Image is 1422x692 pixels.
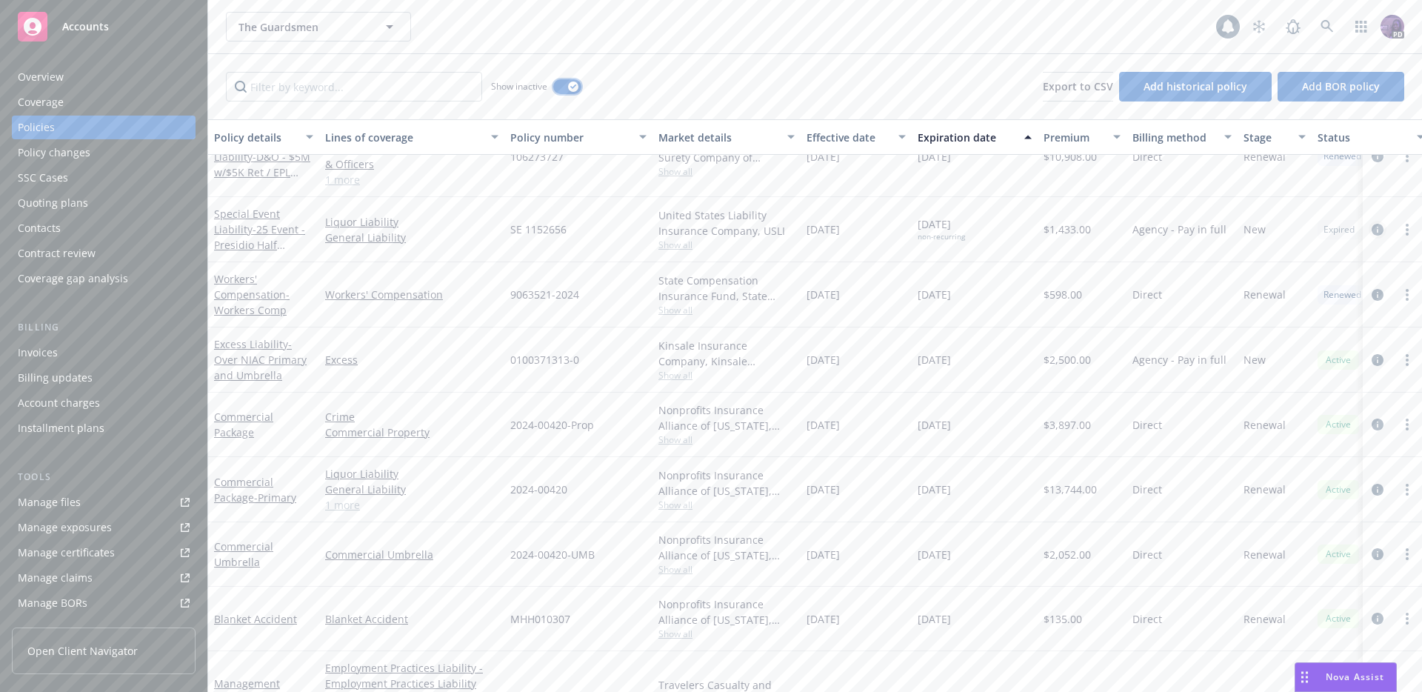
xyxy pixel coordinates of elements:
[62,21,109,33] span: Accounts
[807,417,840,433] span: [DATE]
[18,242,96,265] div: Contract review
[1323,483,1353,496] span: Active
[325,425,498,440] a: Commercial Property
[325,352,498,367] a: Excess
[807,130,889,145] div: Effective date
[658,165,795,178] span: Show all
[1043,79,1113,93] span: Export to CSV
[918,417,951,433] span: [DATE]
[1381,15,1404,39] img: photo
[1244,611,1286,627] span: Renewal
[12,541,196,565] a: Manage certificates
[1278,72,1404,102] button: Add BOR policy
[1044,547,1091,562] span: $2,052.00
[214,130,297,145] div: Policy details
[18,141,90,164] div: Policy changes
[1323,288,1361,302] span: Renewed
[1132,547,1162,562] span: Direct
[12,191,196,215] a: Quoting plans
[325,287,498,302] a: Workers' Compensation
[1323,612,1353,625] span: Active
[1244,547,1286,562] span: Renewal
[1044,352,1091,367] span: $2,500.00
[325,409,498,425] a: Crime
[319,119,504,155] button: Lines of coverage
[226,12,411,41] button: The Guardsmen
[1323,223,1355,236] span: Expired
[18,216,61,240] div: Contacts
[1312,12,1342,41] a: Search
[1238,119,1312,155] button: Stage
[807,352,840,367] span: [DATE]
[226,72,482,102] input: Filter by keyword...
[658,273,795,304] div: State Compensation Insurance Fund, State Compensation Insurance Fund (SCIF)
[1369,416,1386,433] a: circleInformation
[1132,417,1162,433] span: Direct
[12,490,196,514] a: Manage files
[491,80,547,93] span: Show inactive
[12,116,196,139] a: Policies
[1302,79,1380,93] span: Add BOR policy
[12,141,196,164] a: Policy changes
[18,391,100,415] div: Account charges
[652,119,801,155] button: Market details
[325,466,498,482] a: Liquor Liability
[1132,130,1215,145] div: Billing method
[12,90,196,114] a: Coverage
[658,532,795,563] div: Nonprofits Insurance Alliance of [US_STATE], Inc., Nonprofits Insurance Alliance of [US_STATE], I...
[18,516,112,539] div: Manage exposures
[1244,12,1274,41] a: Stop snowing
[1398,147,1416,165] a: more
[214,410,273,439] a: Commercial Package
[12,216,196,240] a: Contacts
[658,433,795,446] span: Show all
[214,612,297,626] a: Blanket Accident
[325,482,498,497] a: General Liability
[658,596,795,628] div: Nonprofits Insurance Alliance of [US_STATE], Inc., Nonprofits Insurance Alliance of [US_STATE], I...
[12,320,196,335] div: Billing
[12,366,196,390] a: Billing updates
[1398,610,1416,628] a: more
[510,482,567,497] span: 2024-00420
[912,119,1038,155] button: Expiration date
[918,611,951,627] span: [DATE]
[1126,119,1238,155] button: Billing method
[325,497,498,513] a: 1 more
[12,65,196,89] a: Overview
[1369,481,1386,499] a: circleInformation
[18,166,68,190] div: SSC Cases
[658,338,795,369] div: Kinsale Insurance Company, Kinsale Insurance, Amwins
[325,660,498,691] a: Employment Practices Liability - Employment Practices Liability
[254,490,296,505] span: - Primary
[807,222,840,237] span: [DATE]
[1398,221,1416,239] a: more
[510,352,579,367] span: 0100371313-0
[1398,286,1416,304] a: more
[1244,149,1286,164] span: Renewal
[1132,482,1162,497] span: Direct
[1323,418,1353,431] span: Active
[1119,72,1272,102] button: Add historical policy
[918,482,951,497] span: [DATE]
[1278,12,1308,41] a: Report a Bug
[12,391,196,415] a: Account charges
[807,547,840,562] span: [DATE]
[807,482,840,497] span: [DATE]
[27,643,138,659] span: Open Client Navigator
[1044,611,1082,627] span: $135.00
[12,341,196,365] a: Invoices
[12,566,196,590] a: Manage claims
[18,366,93,390] div: Billing updates
[1132,352,1226,367] span: Agency - Pay in full
[325,130,482,145] div: Lines of coverage
[1369,610,1386,628] a: circleInformation
[1244,482,1286,497] span: Renewal
[1144,79,1247,93] span: Add historical policy
[214,222,305,267] span: - 25 Event - Presidio Half Marathon
[801,119,912,155] button: Effective date
[1369,147,1386,165] a: circleInformation
[214,337,307,382] a: Excess Liability
[325,141,498,172] a: Directors and Officers - Director's & Officers
[807,287,840,302] span: [DATE]
[1038,119,1126,155] button: Premium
